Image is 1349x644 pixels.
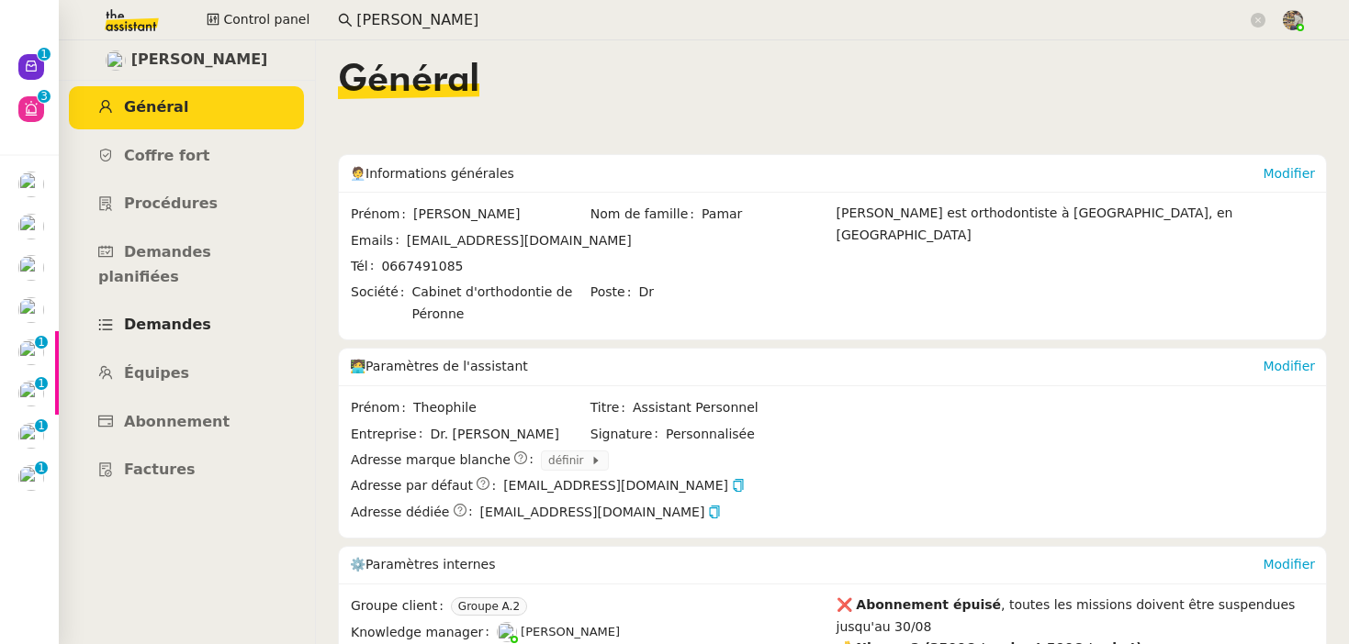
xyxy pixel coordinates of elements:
[497,622,517,642] img: users%2FyQfMwtYgTqhRP2YHWHmG2s2LYaD3%2Favatar%2Fprofile-pic.png
[837,597,1002,612] strong: ❌ Abonnement épuisé
[702,204,828,225] span: Pamar
[338,62,479,99] span: Général
[351,424,430,445] span: Entreprise
[351,256,381,277] span: Tél
[35,377,48,390] nz-badge-sup: 1
[38,90,51,103] nz-badge-sup: 3
[480,502,722,523] span: [EMAIL_ADDRESS][DOMAIN_NAME]
[351,595,451,616] span: Groupe client
[521,625,620,638] span: [PERSON_NAME]
[351,282,411,325] span: Société
[38,48,51,61] nz-badge-sup: 1
[196,7,320,33] button: Control panel
[411,282,588,325] span: Cabinet d'orthodontie de Péronne
[38,461,45,478] p: 1
[69,352,304,395] a: Équipes
[18,297,44,323] img: users%2FHIWaaSoTa5U8ssS5t403NQMyZZE3%2Favatar%2Fa4be050e-05fa-4f28-bbe7-e7e8e4788720
[69,304,304,347] a: Demandes
[350,349,1263,385] div: 🧑‍💻
[18,423,44,449] img: users%2FHIWaaSoTa5U8ssS5t403NQMyZZE3%2Favatar%2Fa4be050e-05fa-4f28-bbe7-e7e8e4788720
[430,424,588,445] span: Dr. [PERSON_NAME]
[18,465,44,491] img: users%2FHIWaaSoTa5U8ssS5t403NQMyZZE3%2Favatar%2Fa4be050e-05fa-4f28-bbe7-e7e8e4788720
[1263,166,1315,181] a: Modifier
[1263,359,1315,373] a: Modifier
[38,377,45,394] p: 1
[351,204,413,225] span: Prénom
[124,413,230,430] span: Abonnement
[407,233,632,248] span: [EMAIL_ADDRESS][DOMAIN_NAME]
[413,204,589,225] span: [PERSON_NAME]
[837,594,1316,638] div: , toutes les missions doivent être suspendues jusqu'au 30/08
[503,475,745,496] span: [EMAIL_ADDRESS][DOMAIN_NAME]
[69,231,304,298] a: Demandes planifiées
[365,166,514,181] span: Informations générales
[590,282,639,303] span: Poste
[590,397,633,418] span: Titre
[98,243,211,285] span: Demandes planifiées
[633,397,827,418] span: Assistant Personnel
[18,172,44,197] img: users%2FHIWaaSoTa5U8ssS5t403NQMyZZE3%2Favatar%2Fa4be050e-05fa-4f28-bbe7-e7e8e4788720
[451,597,527,616] nz-tag: Groupe A.2
[356,8,1247,33] input: Rechercher
[35,419,48,432] nz-badge-sup: 1
[638,282,827,303] span: Dr
[666,424,755,445] span: Personnalisée
[69,401,304,444] a: Abonnement
[124,98,188,116] span: Général
[413,397,589,418] span: Theophile
[106,50,126,71] img: users%2FlEKjZHdPaYMNgwXp1mLJZ8r8UFs1%2Favatar%2F1e03ee85-bb59-4f48-8ffa-f076c2e8c285
[69,135,304,178] a: Coffre fort
[131,48,268,72] span: [PERSON_NAME]
[548,451,590,470] span: définir
[837,203,1316,328] div: [PERSON_NAME] est orthodontiste à [GEOGRAPHIC_DATA], en [GEOGRAPHIC_DATA]
[69,183,304,226] a: Procédures
[124,316,211,333] span: Demandes
[124,364,189,382] span: Équipes
[69,86,304,129] a: Général
[351,622,497,643] span: Knowledge manager
[351,450,511,471] span: Adresse marque blanche
[351,502,449,523] span: Adresse dédiée
[18,214,44,239] img: users%2FHIWaaSoTa5U8ssS5t403NQMyZZE3%2Favatar%2Fa4be050e-05fa-4f28-bbe7-e7e8e4788720
[1263,557,1315,572] a: Modifier
[350,155,1263,192] div: 🧑‍💼
[350,547,1263,583] div: ⚙️
[124,147,210,164] span: Coffre fort
[351,475,473,496] span: Adresse par défaut
[38,336,45,352] p: 1
[1283,10,1303,30] img: 388bd129-7e3b-4cb1-84b4-92a3d763e9b7
[18,255,44,281] img: users%2FHIWaaSoTa5U8ssS5t403NQMyZZE3%2Favatar%2Fa4be050e-05fa-4f28-bbe7-e7e8e4788720
[590,424,666,445] span: Signature
[40,90,48,106] p: 3
[40,48,48,64] p: 1
[365,359,528,373] span: Paramètres de l'assistant
[351,230,407,251] span: Emails
[35,336,48,349] nz-badge-sup: 1
[381,259,463,273] span: 0667491085
[223,9,309,30] span: Control panel
[590,204,702,225] span: Nom de famille
[124,194,218,212] span: Procédures
[351,397,413,418] span: Prénom
[35,461,48,474] nz-badge-sup: 1
[38,419,45,436] p: 1
[18,339,44,365] img: users%2FHIWaaSoTa5U8ssS5t403NQMyZZE3%2Favatar%2Fa4be050e-05fa-4f28-bbe7-e7e8e4788720
[365,557,495,572] span: Paramètres internes
[124,461,196,478] span: Factures
[18,381,44,406] img: users%2FHIWaaSoTa5U8ssS5t403NQMyZZE3%2Favatar%2Fa4be050e-05fa-4f28-bbe7-e7e8e4788720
